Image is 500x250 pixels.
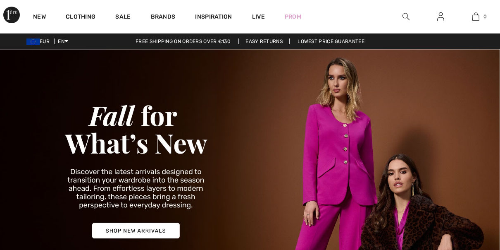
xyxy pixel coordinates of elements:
[402,12,410,22] img: search the website
[437,12,444,22] img: My Info
[252,12,265,21] a: Live
[26,38,53,44] span: EUR
[151,13,176,22] a: Brands
[483,13,487,20] span: 0
[472,12,479,22] img: My Bag
[58,38,68,44] span: EN
[3,7,20,23] img: 1ère Avenue
[238,38,290,44] a: Easy Returns
[431,12,451,22] a: Sign In
[115,13,131,22] a: Sale
[66,13,95,22] a: Clothing
[195,13,232,22] span: Inspiration
[26,38,40,45] img: Euro
[129,38,237,44] a: Free shipping on orders over €130
[459,12,493,22] a: 0
[285,12,301,21] a: Prom
[33,13,46,22] a: New
[291,38,371,44] a: Lowest Price Guarantee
